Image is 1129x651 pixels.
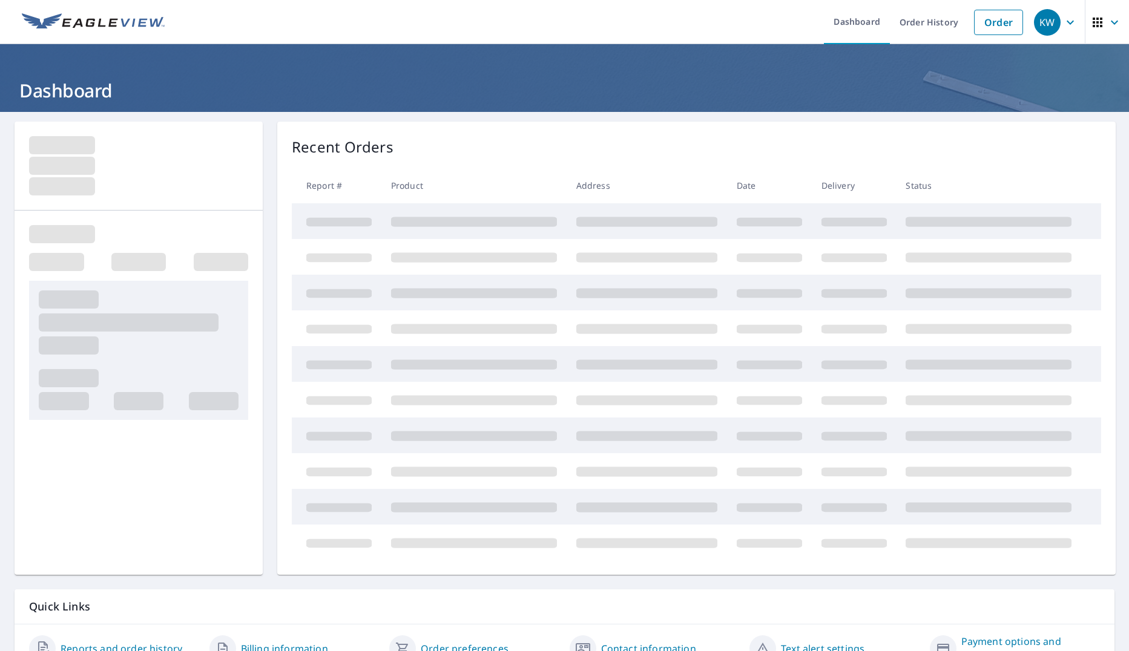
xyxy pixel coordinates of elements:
th: Date [727,168,812,203]
th: Status [896,168,1081,203]
h1: Dashboard [15,78,1114,103]
img: EV Logo [22,13,165,31]
th: Delivery [812,168,897,203]
p: Recent Orders [292,136,393,158]
a: Order [974,10,1023,35]
th: Product [381,168,567,203]
th: Address [567,168,727,203]
p: Quick Links [29,599,1100,614]
th: Report # [292,168,381,203]
div: KW [1034,9,1061,36]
